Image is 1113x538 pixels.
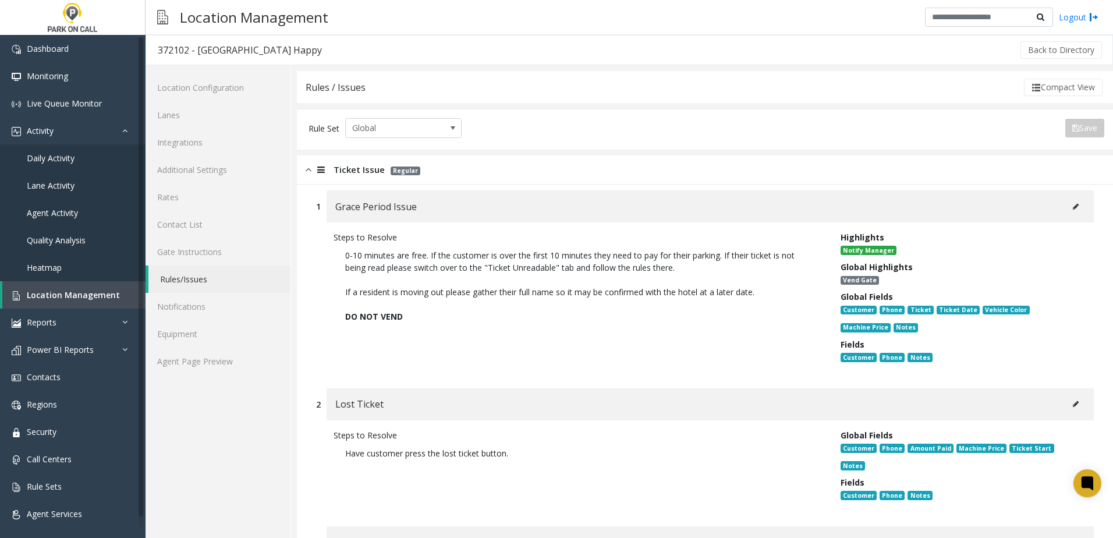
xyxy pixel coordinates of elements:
[27,317,56,328] span: Reports
[334,231,823,243] div: Steps to Resolve
[148,266,290,293] a: Rules/Issues
[12,72,21,82] img: 'icon'
[1024,79,1103,96] button: Compact View
[880,491,905,500] span: Phone
[146,293,290,320] a: Notifications
[27,207,78,218] span: Agent Activity
[908,491,932,500] span: Notes
[27,344,94,355] span: Power BI Reports
[335,199,417,214] span: Grace Period Issue
[841,246,896,255] span: Notify Manager
[27,508,82,519] span: Agent Services
[334,429,823,441] div: Steps to Resolve
[841,430,893,441] span: Global Fields
[12,127,21,136] img: 'icon'
[12,401,21,410] img: 'icon'
[335,397,384,412] span: Lost Ticket
[146,320,290,348] a: Equipment
[1009,444,1054,453] span: Ticket Start
[12,100,21,109] img: 'icon'
[841,276,879,285] span: Vend Gate
[880,306,905,315] span: Phone
[146,129,290,156] a: Integrations
[27,98,102,109] span: Live Queue Monitor
[334,441,823,465] p: Have customer press the lost ticket button.
[841,444,877,453] span: Customer
[12,483,21,492] img: 'icon'
[12,318,21,328] img: 'icon'
[841,477,864,488] span: Fields
[27,43,69,54] span: Dashboard
[937,306,980,315] span: Ticket Date
[880,353,905,362] span: Phone
[146,211,290,238] a: Contact List
[157,3,168,31] img: pageIcon
[345,249,811,298] p: 0-10 minutes are free. If the customer is over the first 10 minutes they need to pay for their pa...
[27,289,120,300] span: Location Management
[1089,11,1098,23] img: logout
[841,339,864,350] span: Fields
[391,167,420,175] span: Regular
[27,153,75,164] span: Daily Activity
[841,291,893,302] span: Global Fields
[12,428,21,437] img: 'icon'
[12,373,21,383] img: 'icon'
[309,118,339,138] div: Rule Set
[27,70,68,82] span: Monitoring
[316,200,321,213] div: 1
[894,323,918,332] span: Notes
[158,43,322,58] div: 372102 - [GEOGRAPHIC_DATA] Happy
[27,399,57,410] span: Regions
[146,156,290,183] a: Additional Settings
[146,74,290,101] a: Location Configuration
[306,163,311,176] img: opened
[12,346,21,355] img: 'icon'
[316,398,321,410] div: 2
[841,491,877,500] span: Customer
[146,183,290,211] a: Rates
[880,444,905,453] span: Phone
[27,481,62,492] span: Rule Sets
[12,291,21,300] img: 'icon'
[27,454,72,465] span: Call Centers
[345,311,403,322] b: DO NOT VEND
[146,101,290,129] a: Lanes
[27,235,86,246] span: Quality Analysis
[908,353,932,362] span: Notes
[346,119,438,137] span: Global
[146,348,290,375] a: Agent Page Preview
[27,180,75,191] span: Lane Activity
[841,323,891,332] span: Machine Price
[334,163,385,176] span: Ticket Issue
[1065,119,1104,137] button: Save
[841,461,865,470] span: Notes
[841,353,877,362] span: Customer
[908,306,933,315] span: Ticket
[12,510,21,519] img: 'icon'
[12,45,21,54] img: 'icon'
[1059,11,1098,23] a: Logout
[146,238,290,266] a: Gate Instructions
[841,232,884,243] span: Highlights
[27,426,56,437] span: Security
[27,125,54,136] span: Activity
[306,80,366,95] div: Rules / Issues
[27,262,62,273] span: Heatmap
[174,3,334,31] h3: Location Management
[1020,41,1102,59] button: Back to Directory
[841,306,877,315] span: Customer
[983,306,1029,315] span: Vehicle Color
[27,371,61,383] span: Contacts
[12,455,21,465] img: 'icon'
[2,281,146,309] a: Location Management
[908,444,953,453] span: Amount Paid
[841,261,913,272] span: Global Highlights
[956,444,1006,453] span: Machine Price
